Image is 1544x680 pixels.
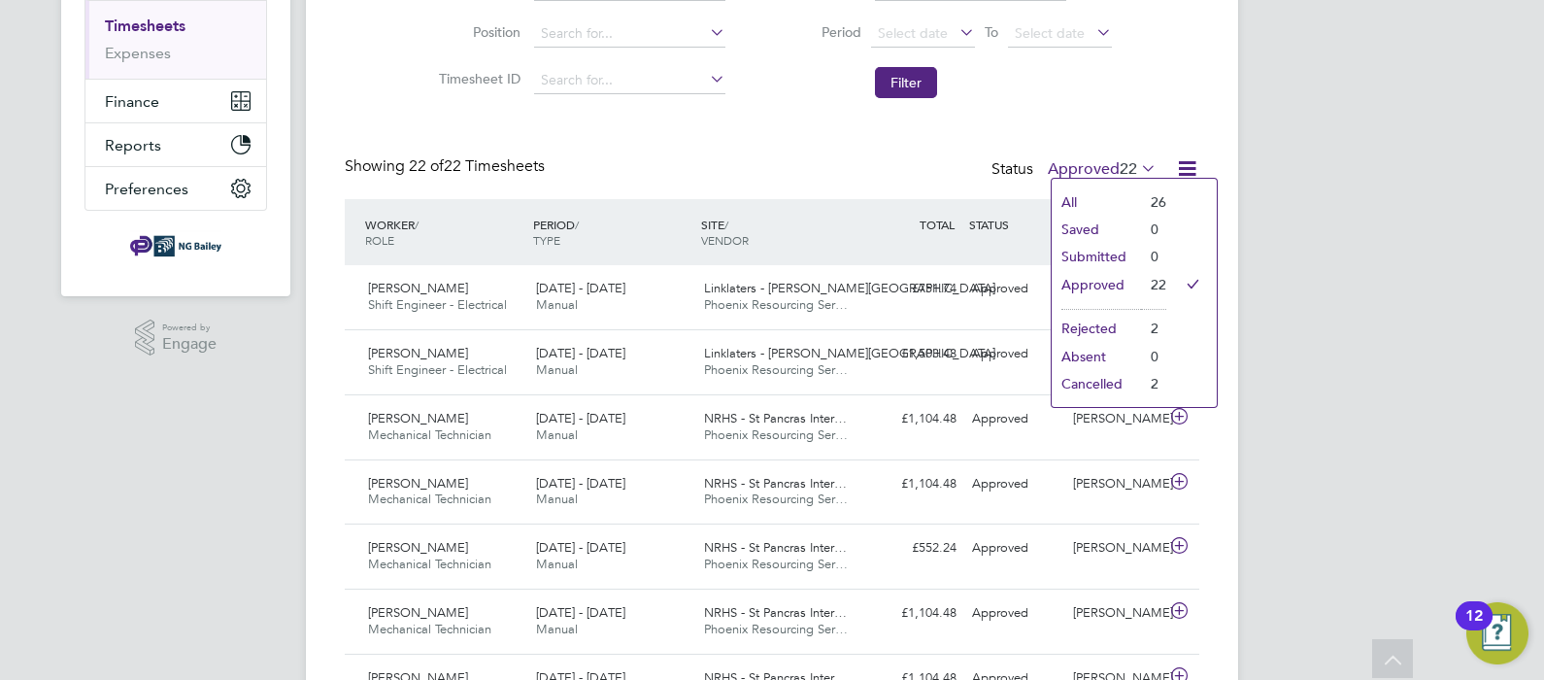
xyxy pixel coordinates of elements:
span: [PERSON_NAME] [368,604,468,621]
button: Finance [85,80,266,122]
li: 22 [1141,271,1166,298]
span: [DATE] - [DATE] [536,604,625,621]
a: Go to home page [84,230,267,261]
li: 0 [1141,243,1166,270]
span: [PERSON_NAME] [368,345,468,361]
div: Approved [964,403,1065,435]
li: 0 [1141,343,1166,370]
span: [PERSON_NAME] [368,280,468,296]
span: Manual [536,556,578,572]
span: To [979,19,1004,45]
div: £1,104.48 [863,597,964,629]
span: Shift Engineer - Electrical [368,361,507,378]
div: Showing [345,156,549,177]
span: Manual [536,361,578,378]
span: NRHS - St Pancras Inter… [704,539,847,556]
div: PERIOD [528,207,696,257]
label: Position [433,23,520,41]
span: [DATE] - [DATE] [536,539,625,556]
div: £1,503.48 [863,338,964,370]
span: Select date [1015,24,1085,42]
li: Submitted [1052,243,1141,270]
span: Linklaters - [PERSON_NAME][GEOGRAPHIC_DATA] [704,280,995,296]
a: Powered byEngage [135,320,218,357]
li: 2 [1141,315,1166,342]
label: Timesheet ID [433,70,520,87]
span: Mechanical Technician [368,556,491,572]
li: 0 [1141,216,1166,243]
li: Cancelled [1052,370,1141,397]
span: Manual [536,621,578,637]
div: Approved [964,273,1065,305]
div: Approved [964,532,1065,564]
span: Select date [878,24,948,42]
div: [PERSON_NAME] [1065,597,1166,629]
span: Phoenix Resourcing Ser… [704,361,848,378]
div: WORKER [360,207,528,257]
button: Preferences [85,167,266,210]
span: 22 Timesheets [409,156,545,176]
input: Search for... [534,20,725,48]
input: Search for... [534,67,725,94]
div: [PERSON_NAME] [1065,532,1166,564]
span: [DATE] - [DATE] [536,475,625,492]
div: [PERSON_NAME] [1065,468,1166,500]
li: Saved [1052,216,1141,243]
span: Engage [162,336,217,353]
span: NRHS - St Pancras Inter… [704,475,847,492]
div: Approved [964,468,1065,500]
span: / [415,217,419,232]
img: ngbailey-logo-retina.png [130,230,221,261]
div: Status [991,156,1160,184]
button: Reports [85,123,266,166]
button: Open Resource Center, 12 new notifications [1466,602,1528,664]
span: [PERSON_NAME] [368,475,468,492]
div: Approved [964,597,1065,629]
span: Phoenix Resourcing Ser… [704,491,848,507]
div: SITE [696,207,864,257]
span: Finance [105,92,159,111]
li: Rejected [1052,315,1141,342]
span: Manual [536,426,578,443]
div: £751.74 [863,273,964,305]
span: [PERSON_NAME] [368,410,468,426]
label: Approved [1048,159,1157,179]
span: / [724,217,728,232]
div: £1,104.48 [863,468,964,500]
div: £1,104.48 [863,403,964,435]
li: 2 [1141,370,1166,397]
span: Powered by [162,320,217,336]
span: [DATE] - [DATE] [536,280,625,296]
span: 22 of [409,156,444,176]
span: Manual [536,296,578,313]
span: Mechanical Technician [368,621,491,637]
span: Shift Engineer - Electrical [368,296,507,313]
span: 22 [1120,159,1137,179]
span: Phoenix Resourcing Ser… [704,426,848,443]
li: 26 [1141,188,1166,216]
span: Mechanical Technician [368,426,491,443]
span: VENDOR [701,232,749,248]
span: [DATE] - [DATE] [536,345,625,361]
div: [PERSON_NAME] [1065,403,1166,435]
span: ROLE [365,232,394,248]
span: TOTAL [920,217,955,232]
li: Absent [1052,343,1141,370]
li: All [1052,188,1141,216]
a: Expenses [105,44,171,62]
button: Filter [875,67,937,98]
span: Phoenix Resourcing Ser… [704,296,848,313]
span: [PERSON_NAME] [368,539,468,556]
span: TYPE [533,232,560,248]
div: £552.24 [863,532,964,564]
span: Manual [536,491,578,507]
span: [DATE] - [DATE] [536,410,625,426]
div: 12 [1465,616,1483,641]
span: Linklaters - [PERSON_NAME][GEOGRAPHIC_DATA] [704,345,995,361]
span: Phoenix Resourcing Ser… [704,621,848,637]
span: Reports [105,136,161,154]
div: Approved [964,338,1065,370]
li: Approved [1052,271,1141,298]
span: NRHS - St Pancras Inter… [704,410,847,426]
label: Period [774,23,861,41]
